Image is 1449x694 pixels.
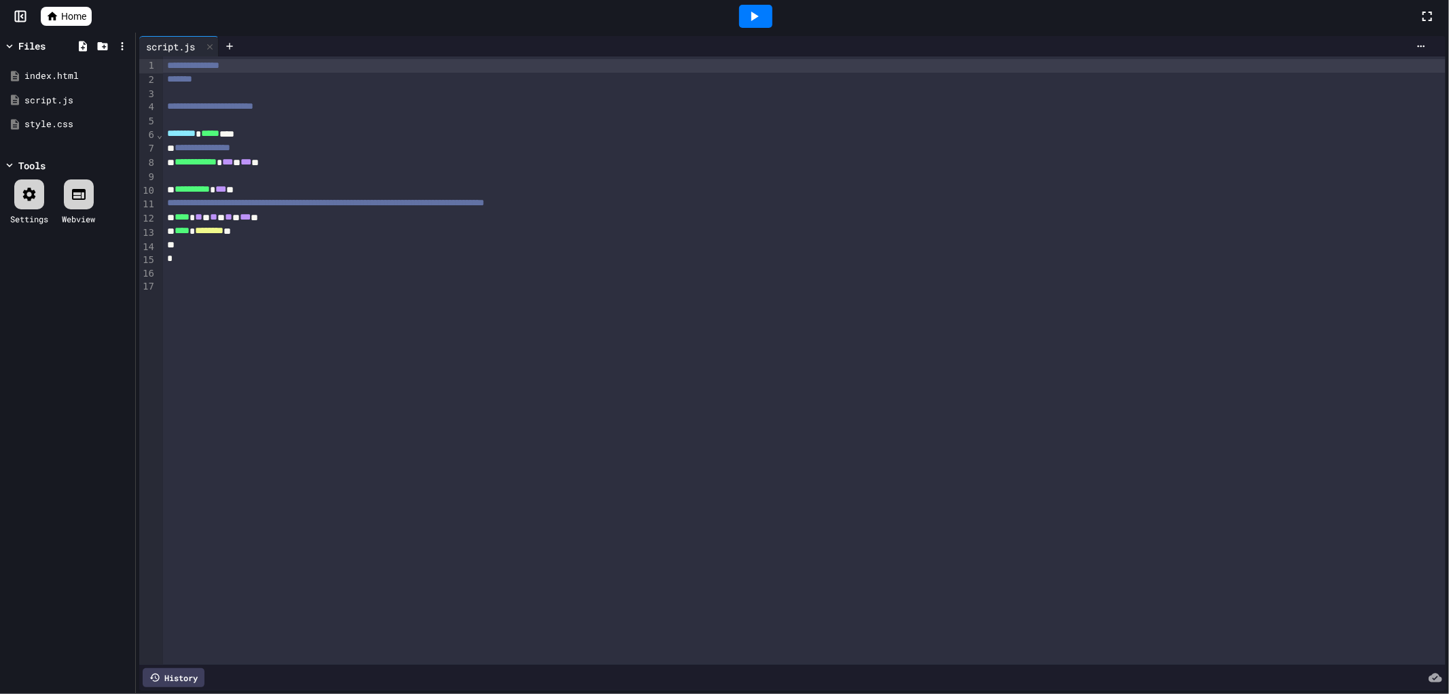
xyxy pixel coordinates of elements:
[156,129,163,140] span: Fold line
[139,267,156,281] div: 16
[18,39,46,53] div: Files
[18,158,46,173] div: Tools
[139,115,156,128] div: 5
[139,36,219,56] div: script.js
[139,142,156,156] div: 7
[139,59,156,73] div: 1
[139,212,156,226] div: 12
[61,10,86,23] span: Home
[139,254,156,267] div: 15
[139,128,156,143] div: 6
[139,280,156,294] div: 17
[139,73,156,88] div: 2
[24,94,130,107] div: script.js
[41,7,92,26] a: Home
[24,118,130,131] div: style.css
[24,69,130,83] div: index.html
[139,198,156,212] div: 11
[139,88,156,101] div: 3
[139,241,156,254] div: 14
[139,184,156,198] div: 10
[139,101,156,115] div: 4
[139,156,156,171] div: 8
[143,668,204,687] div: History
[139,39,202,54] div: script.js
[139,171,156,184] div: 9
[62,213,95,225] div: Webview
[10,213,48,225] div: Settings
[139,226,156,241] div: 13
